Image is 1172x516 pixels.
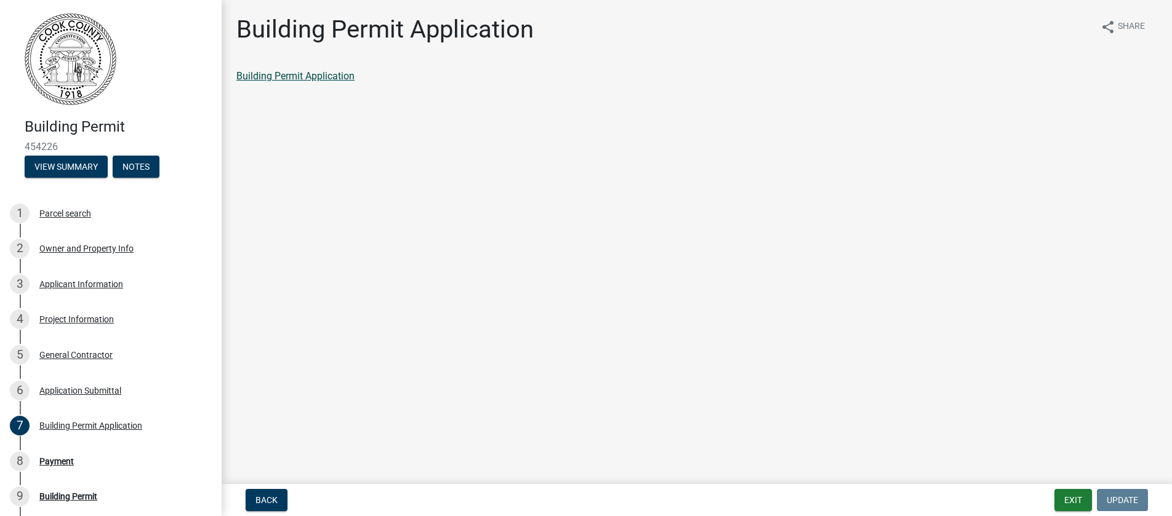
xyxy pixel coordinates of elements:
button: View Summary [25,156,108,178]
a: Building Permit Application [236,70,355,82]
div: Parcel search [39,209,91,218]
span: Back [255,495,278,505]
div: 8 [10,451,30,471]
span: 454226 [25,141,197,153]
div: Owner and Property Info [39,244,134,253]
wm-modal-confirm: Summary [25,162,108,172]
div: Application Submittal [39,386,121,395]
span: Update [1107,495,1138,505]
div: 5 [10,345,30,365]
div: 2 [10,239,30,258]
h4: Building Permit [25,118,212,136]
wm-modal-confirm: Notes [113,162,159,172]
div: 9 [10,486,30,506]
div: Building Permit Application [39,421,142,430]
div: Applicant Information [39,280,123,288]
button: Notes [113,156,159,178]
div: 6 [10,381,30,400]
span: Share [1118,20,1145,34]
button: shareShare [1091,15,1155,39]
button: Back [246,489,287,511]
i: share [1101,20,1115,34]
button: Exit [1054,489,1092,511]
div: 4 [10,309,30,329]
h1: Building Permit Application [236,15,534,44]
div: Payment [39,457,74,466]
div: Building Permit [39,492,97,501]
div: 7 [10,416,30,435]
button: Update [1097,489,1148,511]
div: Project Information [39,315,114,323]
div: 3 [10,274,30,294]
img: Cook County, Georgia [25,13,116,105]
div: General Contractor [39,351,113,359]
div: 1 [10,204,30,223]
